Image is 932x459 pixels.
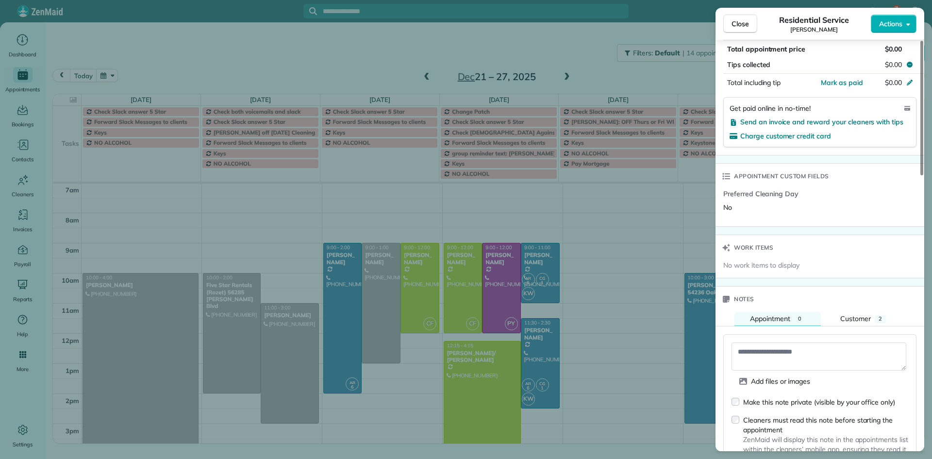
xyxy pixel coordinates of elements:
[779,14,849,26] span: Residential Service
[821,78,863,87] button: Mark as paid
[798,315,801,322] span: 0
[734,243,773,253] span: Work items
[734,294,754,304] span: Notes
[727,45,805,53] span: Total appointment price
[723,189,813,199] span: Preferred Cleaning Day
[723,203,732,212] span: No
[723,15,757,33] button: Close
[885,60,902,69] span: $0.00
[732,374,818,388] button: Add files or images
[840,314,871,323] span: Customer
[879,19,902,29] span: Actions
[743,415,908,435] label: Cleaners must read this note before starting the appointment
[740,132,831,140] span: Charge customer credit card
[751,376,810,386] span: Add files or images
[723,260,799,270] span: No work items to display
[750,314,790,323] span: Appointment
[743,397,895,407] label: Make this note private (visible by your office only)
[727,60,770,69] span: Tips collected
[727,78,781,87] span: Total including tip
[885,45,902,53] span: $0.00
[740,118,903,126] span: Send an invoice and reward your cleaners with tips
[730,103,811,113] span: Get paid online in no-time!
[732,19,749,29] span: Close
[790,26,838,34] span: [PERSON_NAME]
[885,78,902,87] span: $0.00
[879,315,882,322] span: 2
[734,171,829,181] span: Appointment custom fields
[723,58,916,71] button: Tips collected$0.00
